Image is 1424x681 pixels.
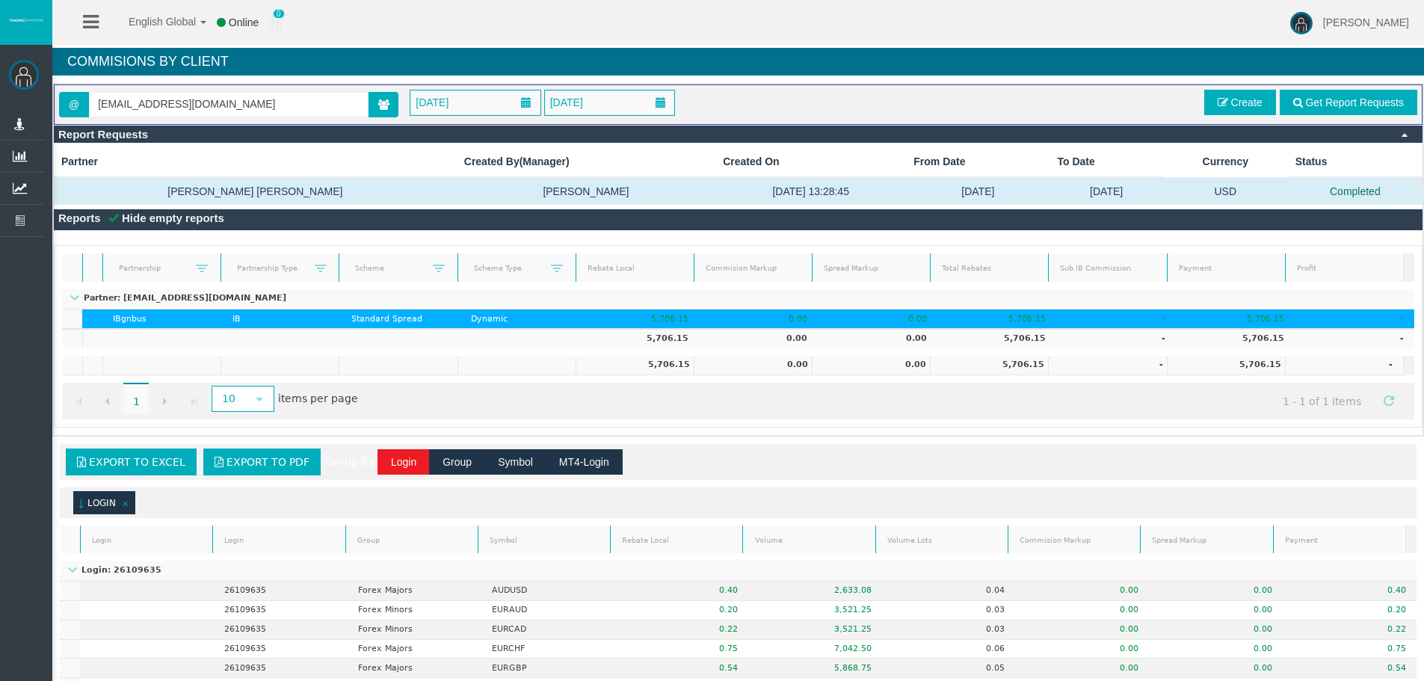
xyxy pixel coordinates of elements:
td: EURAUD [481,601,614,620]
td: 0.00 [1149,659,1283,678]
td: [PERSON_NAME] [457,177,715,205]
td: 5,868.75 [748,659,882,678]
td: 5,706.15 [576,356,694,375]
span: 10 [213,387,245,410]
span: English Global [109,16,196,28]
td: - [1048,356,1166,375]
td: AUDUSD [481,582,614,601]
a: Volume [745,530,873,550]
td: 0.03 [882,620,1016,640]
td: 0.00 [1016,582,1150,601]
a: Export to Excel [66,449,197,475]
td: 5,706.15 [579,329,699,348]
td: 0.00 [818,309,937,329]
button: MT4-Login [546,449,623,475]
a: Rebate Local [613,530,741,550]
a: Rebate Local [578,259,691,279]
td: IB [222,309,342,329]
td: 0.54 [614,659,748,678]
td: Standard Spread [341,309,460,329]
a: Partnership Type [228,258,315,278]
td: 5,706.15 [937,309,1057,329]
h4: Commisions By Client [52,48,1424,76]
td: 26109635 [214,659,348,678]
td: 0.75 [1283,640,1417,659]
td: 2,633.08 [748,582,882,601]
td: 0.00 [1149,640,1283,659]
td: 26109635 [214,601,348,620]
p: Login: 26109635 [60,566,166,576]
p: Partner: [EMAIL_ADDRESS][DOMAIN_NAME] [62,294,291,303]
td: 0.75 [614,640,748,659]
a: Volume Lots [878,530,1005,550]
td: 0.04 [882,582,1016,601]
td: 5,706.15 [1167,356,1285,375]
td: 0.00 [699,329,819,348]
td: 0.00 [1016,659,1150,678]
button: Symbol [484,449,546,475]
td: 0.40 [1283,582,1417,601]
span: [DATE] [546,92,588,113]
td: 0.22 [1283,620,1417,640]
td: USD [1163,177,1288,205]
a: Scheme [346,258,433,278]
a: Commision Markup [696,259,810,279]
a: Total Rebates [933,259,1047,279]
span: items per page [208,387,358,412]
span: Hide empty reports [122,212,224,224]
td: 0.20 [614,601,748,620]
td: 0.54 [1283,659,1417,678]
td: 5,706.15 [930,356,1048,375]
td: 0.00 [1149,582,1283,601]
td: 0.00 [818,329,937,348]
td: 5,706.15 [1176,309,1295,329]
td: 26109635 [214,620,348,640]
td: 5,706.15 [579,309,699,329]
a: Login [83,530,211,550]
td: [DATE] [906,177,1049,205]
span: (sorted ascending) [75,498,87,510]
img: user-image [1290,12,1313,34]
td: - [1056,329,1176,348]
span: Online [229,16,259,28]
td: [PERSON_NAME] [PERSON_NAME] [54,177,457,205]
span: Group By [325,455,375,467]
td: EURCAD [481,620,614,640]
span: Get Report Requests [1305,96,1404,108]
a: Go to the next page [151,387,178,414]
span: @ [59,92,89,117]
td: - [1056,309,1176,329]
button: Login [377,449,430,475]
td: 0.03 [882,601,1016,620]
a: (sorted ascending)Login [78,498,116,510]
span: [PERSON_NAME] [1323,16,1409,28]
td: Forex Majors [348,640,481,659]
span: Go to the previous page [102,395,114,407]
th: From Date [906,147,1049,177]
span: Go to the last page [188,395,200,407]
a: Group [348,530,475,550]
span: select [253,393,265,405]
a: Spread Markup [1143,530,1271,550]
td: - [1295,309,1414,329]
a: Commision Markup [1011,530,1138,550]
img: user_small.png [269,16,281,31]
td: [DATE] 13:28:45 [715,177,906,205]
td: 0.00 [1149,601,1283,620]
td: Forex Minors [348,601,481,620]
span: Go to the next page [158,395,170,407]
th: Created On [715,147,906,177]
td: 0.00 [1016,601,1150,620]
span: Refresh [1383,395,1395,407]
a: Go to the first page [66,387,93,414]
img: logo.svg [7,17,45,23]
th: Created By(Manager) [457,147,715,177]
span: 1 - 1 of 1 items [1269,387,1375,415]
td: 0.22 [614,620,748,640]
a: Refresh [1376,387,1402,413]
a: Login [215,530,343,550]
td: Forex Majors [348,582,481,601]
td: 3,521.25 [748,620,882,640]
td: 26109635 [214,640,348,659]
a: Symbol [480,530,608,550]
